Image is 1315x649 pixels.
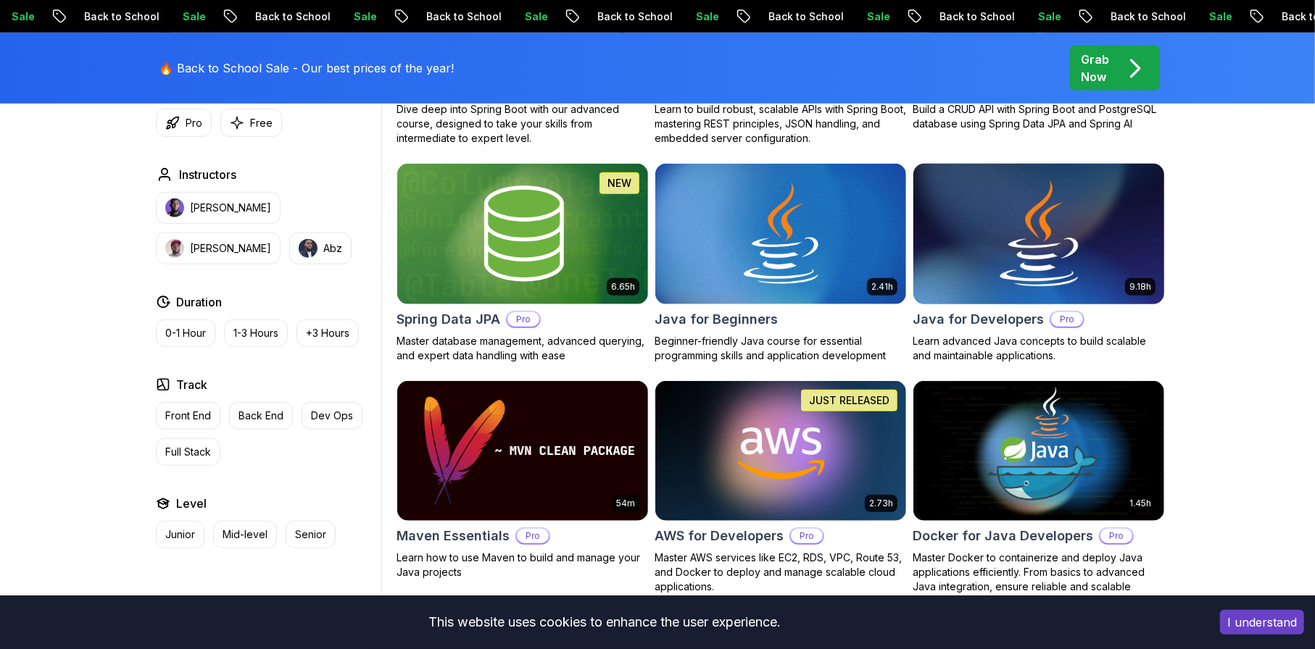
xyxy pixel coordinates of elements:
p: Master database management, advanced querying, and expert data handling with ease [397,334,649,363]
p: 1-3 Hours [233,326,278,340]
img: instructor img [165,198,184,217]
p: Sale [1191,9,1237,24]
p: Sale [849,9,895,24]
a: AWS for Developers card2.73hJUST RELEASEDAWS for DevelopersProMaster AWS services like EC2, RDS, ... [655,380,907,595]
h2: Track [176,376,207,393]
p: Back to School [750,9,849,24]
p: 1.45h [1129,498,1151,509]
p: Sale [1020,9,1066,24]
p: Pro [1051,312,1083,327]
p: Abz [323,241,342,256]
button: Full Stack [156,438,220,466]
p: Sale [165,9,211,24]
p: 6.65h [611,281,635,293]
p: Sale [507,9,553,24]
button: 1-3 Hours [224,319,288,347]
p: Pro [507,312,539,327]
h2: AWS for Developers [655,526,784,546]
p: Master AWS services like EC2, RDS, VPC, Route 53, and Docker to deploy and manage scalable cloud ... [655,550,907,594]
a: Java for Beginners card2.41hJava for BeginnersBeginner-friendly Java course for essential program... [655,163,907,363]
p: Pro [186,116,202,130]
h2: Java for Developers [913,309,1044,330]
p: Master Docker to containerize and deploy Java applications efficiently. From basics to advanced J... [913,550,1165,608]
button: Pro [156,109,212,137]
button: Accept cookies [1220,610,1304,635]
p: Dive deep into Spring Boot with our advanced course, designed to take your skills from intermedia... [397,102,649,146]
p: Pro [1100,529,1132,543]
img: AWS for Developers card [655,381,906,522]
button: Senior [286,521,336,548]
h2: Java for Beginners [655,309,778,330]
p: 9.18h [1129,281,1151,293]
button: 0-1 Hour [156,319,215,347]
p: Sale [678,9,724,24]
img: Java for Beginners card [655,164,906,304]
button: Mid-level [213,521,277,548]
a: Spring Data JPA card6.65hNEWSpring Data JPAProMaster database management, advanced querying, and ... [397,163,649,363]
a: Maven Essentials card54mMaven EssentialsProLearn how to use Maven to build and manage your Java p... [397,380,649,580]
p: Back to School [579,9,678,24]
p: Senior [295,527,326,542]
p: 2.41h [871,281,893,293]
h2: Spring Data JPA [397,309,500,330]
img: Maven Essentials card [397,381,648,522]
p: Sale [336,9,382,24]
p: Free [250,116,273,130]
button: Front End [156,402,220,430]
img: instructor img [165,239,184,258]
p: Learn to build robust, scalable APIs with Spring Boot, mastering REST principles, JSON handling, ... [655,102,907,146]
div: This website uses cookies to enhance the user experience. [11,606,1198,638]
img: Docker for Java Developers card [913,381,1164,522]
p: Beginner-friendly Java course for essential programming skills and application development [655,334,907,363]
p: Back to School [237,9,336,24]
img: Java for Developers card [907,160,1170,307]
button: instructor imgAbz [289,233,352,264]
a: Docker for Java Developers card1.45hDocker for Java DevelopersProMaster Docker to containerize an... [913,380,1165,609]
p: NEW [607,176,631,190]
button: Junior [156,521,204,548]
p: Pro [517,529,549,543]
p: [PERSON_NAME] [190,201,271,215]
img: Spring Data JPA card [397,164,648,304]
p: Dev Ops [311,409,353,423]
p: Junior [165,527,195,542]
p: Back to School [66,9,165,24]
p: Front End [165,409,211,423]
p: Build a CRUD API with Spring Boot and PostgreSQL database using Spring Data JPA and Spring AI [913,102,1165,131]
button: Dev Ops [302,402,362,430]
p: 2.73h [869,498,893,509]
p: Learn how to use Maven to build and manage your Java projects [397,550,649,579]
p: Back to School [1092,9,1191,24]
p: 54m [616,498,635,509]
img: instructor img [299,239,318,258]
p: +3 Hours [306,326,349,340]
p: 0-1 Hour [165,326,206,340]
p: Learn advanced Java concepts to build scalable and maintainable applications. [913,334,1165,363]
button: Free [220,109,282,137]
h2: Duration [176,293,222,311]
a: Java for Developers card9.18hJava for DevelopersProLearn advanced Java concepts to build scalable... [913,163,1165,363]
p: Full Stack [165,445,211,459]
button: instructor img[PERSON_NAME] [156,192,281,224]
p: Back End [238,409,283,423]
h2: Level [176,495,207,512]
p: Back to School [408,9,507,24]
button: instructor img[PERSON_NAME] [156,233,281,264]
p: 🔥 Back to School Sale - Our best prices of the year! [159,59,454,77]
h2: Maven Essentials [397,526,510,546]
p: Pro [791,529,823,543]
h2: Instructors [179,166,236,183]
p: JUST RELEASED [809,393,889,408]
button: +3 Hours [296,319,359,347]
p: Back to School [921,9,1020,24]
h2: Docker for Java Developers [913,526,1093,546]
p: Mid-level [223,527,267,542]
button: Back End [229,402,293,430]
p: [PERSON_NAME] [190,241,271,256]
p: Grab Now [1081,51,1109,85]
